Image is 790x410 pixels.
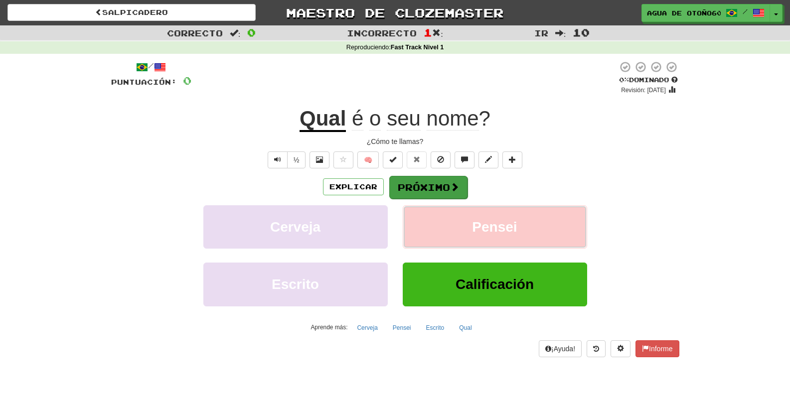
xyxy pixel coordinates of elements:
span: 1 [424,26,432,38]
button: Edit sentence (alt+d) [478,151,498,168]
span: Pensei [472,219,517,235]
span: : [432,29,443,37]
button: Show image (alt+x) [310,151,329,168]
button: Discuss sentence (alt+u) [455,151,474,168]
span: Calificación [456,276,534,292]
a: Maestro de clozemaster [271,4,519,21]
div: ¿Cómo te llamas? [111,137,679,146]
span: 0% [619,76,629,84]
span: ? [346,107,490,131]
button: Cerveja [203,205,388,249]
span: 0 [247,26,256,38]
button: ½ [287,151,306,168]
font: Informe [649,345,672,353]
span: seu [387,107,421,131]
span: / [743,8,748,15]
span: o [369,107,381,131]
button: 🧠 [357,151,379,168]
span: : [555,29,566,37]
font: Dominado [619,76,669,84]
span: Correcto [167,28,223,38]
span: Puntuación: [111,78,177,86]
button: Explicar [323,178,384,195]
button: Escrito [203,263,388,306]
div: Controles de texto a voz [266,151,306,168]
font: Salpicadero [102,8,168,16]
span: Cerveja [270,219,320,235]
span: Escrito [272,276,319,292]
span: Agua de otoño6016 [647,8,721,17]
button: Play sentence audio (ctl+space) [268,151,288,168]
span: Ir [534,28,548,38]
button: Cerveja [351,320,383,335]
button: ¡Ayuda! [539,340,582,357]
strong: Fast Track Nivel 1 [391,44,444,51]
button: Reset to 0% Mastered (alt+r) [407,151,427,168]
button: Pensei [403,205,587,249]
button: Favorite sentence (alt+f) [333,151,353,168]
button: Próximo [389,176,468,199]
button: Set this sentence to 100% Mastered (alt+m) [383,151,403,168]
span: 10 [573,26,590,38]
a: Salpicadero [7,4,256,21]
button: Informe [635,340,679,357]
div: / [111,61,191,73]
span: 0 [183,74,191,87]
button: Qual [454,320,477,335]
button: Calificación [403,263,587,306]
font: ¡Ayuda! [551,345,575,353]
a: Agua de otoño6016 / [641,4,770,22]
span: : [230,29,241,37]
span: Incorrecto [347,28,417,38]
u: Qual [300,107,346,132]
button: Pensei [387,320,417,335]
small: Revisión: [DATE] [621,87,666,94]
span: nome [427,107,479,131]
small: Aprende más: [311,324,347,331]
button: Escrito [421,320,450,335]
button: Add to collection (alt+a) [502,151,522,168]
button: Round history (alt+y) [587,340,606,357]
button: Ignore sentence (alt+i) [431,151,451,168]
font: Próximo [398,182,450,193]
span: é [352,107,363,131]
